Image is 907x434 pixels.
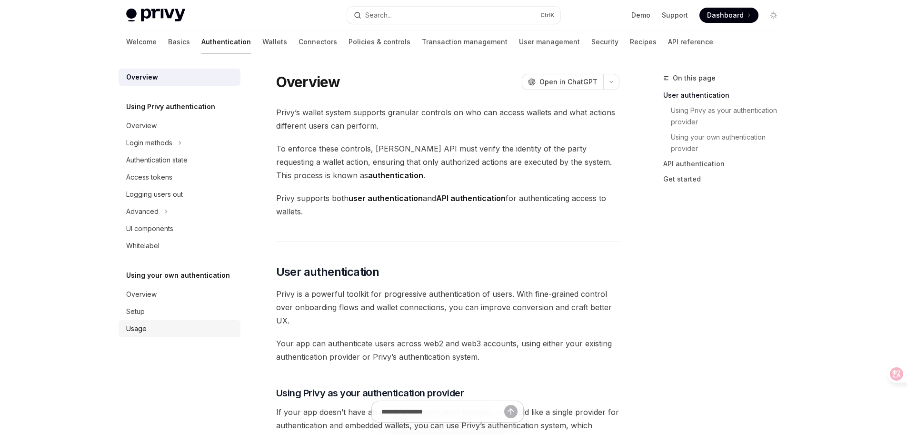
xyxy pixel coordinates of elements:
a: Access tokens [119,169,240,186]
a: API authentication [663,156,789,172]
h1: Overview [276,73,340,91]
a: Transaction management [422,30,508,53]
a: Usage [119,320,240,337]
a: User authentication [663,88,789,103]
h5: Using Privy authentication [126,101,215,112]
a: Recipes [630,30,657,53]
div: Whitelabel [126,240,159,252]
div: Authentication state [126,154,188,166]
a: Basics [168,30,190,53]
a: UI components [119,220,240,237]
a: Using Privy as your authentication provider [671,103,789,130]
div: UI components [126,223,173,234]
a: Logging users out [119,186,240,203]
a: Overview [119,69,240,86]
div: Usage [126,323,147,334]
a: Authentication [201,30,251,53]
a: Connectors [299,30,337,53]
div: Access tokens [126,172,172,183]
a: Get started [663,172,789,187]
button: Search...CtrlK [347,7,560,24]
span: Privy is a powerful toolkit for progressive authentication of users. With fine-grained control ov... [276,287,619,327]
a: Using your own authentication provider [671,130,789,156]
img: light logo [126,9,185,22]
span: Dashboard [707,10,744,20]
span: Your app can authenticate users across web2 and web3 accounts, using either your existing authent... [276,337,619,363]
a: Demo [631,10,650,20]
button: Open in ChatGPT [522,74,603,90]
span: On this page [673,72,716,84]
a: Setup [119,303,240,320]
div: Setup [126,306,145,317]
a: API reference [668,30,713,53]
a: Security [591,30,618,53]
div: Overview [126,120,157,131]
strong: user authentication [349,193,423,203]
a: Support [662,10,688,20]
a: User management [519,30,580,53]
a: Overview [119,117,240,134]
div: Login methods [126,137,172,149]
a: Overview [119,286,240,303]
h5: Using your own authentication [126,270,230,281]
a: Whitelabel [119,237,240,254]
span: Privy’s wallet system supports granular controls on who can access wallets and what actions diffe... [276,106,619,132]
span: Ctrl K [540,11,555,19]
span: User authentication [276,264,379,280]
a: Dashboard [699,8,758,23]
span: To enforce these controls, [PERSON_NAME] API must verify the identity of the party requesting a w... [276,142,619,182]
button: Send message [504,405,518,418]
div: Search... [365,10,392,21]
span: Privy supports both and for authenticating access to wallets. [276,192,619,218]
div: Overview [126,289,157,300]
div: Overview [126,71,158,83]
div: Advanced [126,206,159,217]
strong: authentication [368,171,423,180]
strong: API authentication [436,193,506,203]
a: Welcome [126,30,157,53]
a: Policies & controls [349,30,410,53]
button: Toggle dark mode [766,8,781,23]
div: Logging users out [126,189,183,200]
span: Using Privy as your authentication provider [276,386,464,400]
a: Authentication state [119,151,240,169]
span: Open in ChatGPT [539,77,598,87]
a: Wallets [262,30,287,53]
